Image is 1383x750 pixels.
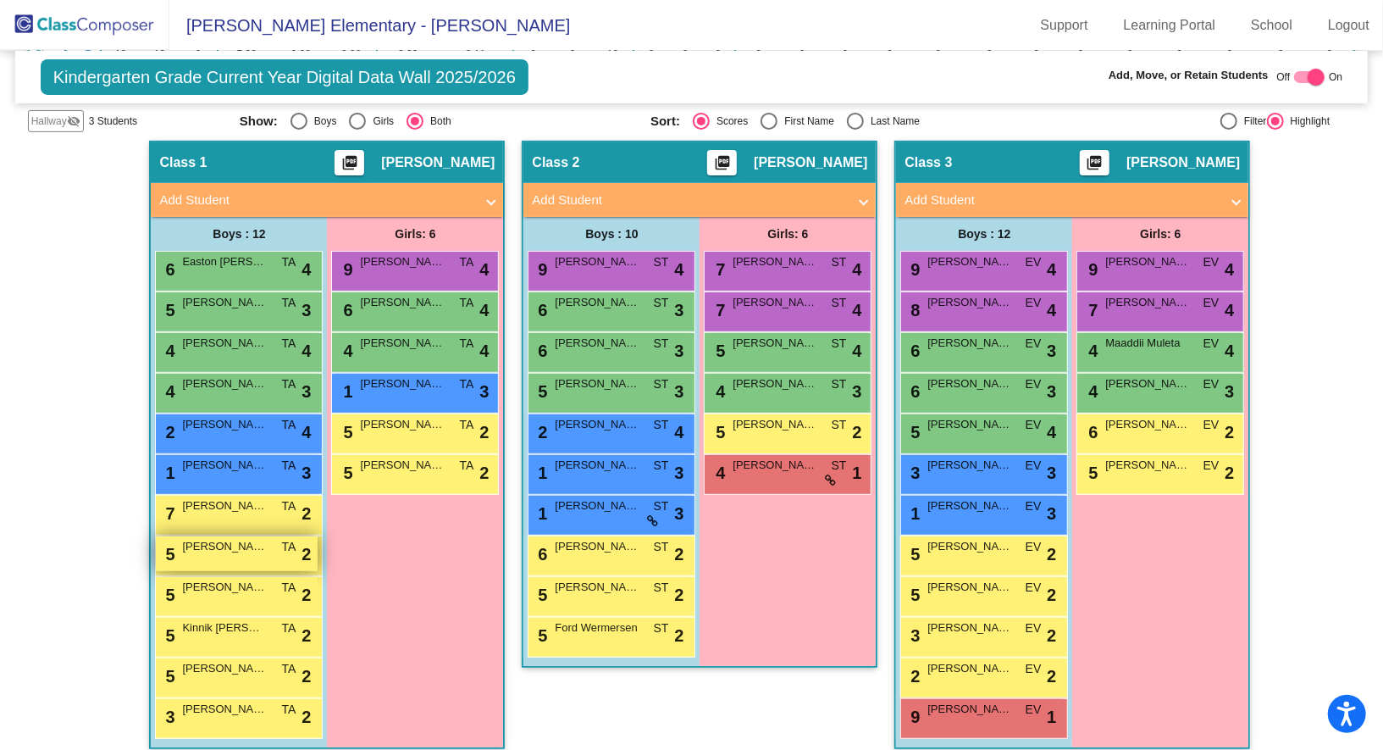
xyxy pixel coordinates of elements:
span: 5 [161,545,174,564]
span: 4 [711,464,725,482]
span: ST [832,375,847,393]
span: ST [832,253,847,271]
span: 7 [161,504,174,523]
div: Both [423,114,451,129]
span: EV [1026,579,1042,597]
span: 4 [711,382,725,401]
mat-expansion-panel-header: Add Student [896,183,1248,217]
span: 4 [1084,342,1098,360]
div: Boys : 10 [523,217,700,251]
span: 3 [852,379,861,404]
span: [PERSON_NAME] [927,579,1012,596]
span: 4 [161,342,174,360]
span: [PERSON_NAME] [1105,416,1190,433]
span: Class 1 [159,154,207,171]
span: [PERSON_NAME] [733,335,817,352]
span: 2 [1047,582,1056,608]
span: EV [1203,457,1220,475]
span: ST [654,619,669,637]
span: [PERSON_NAME] [360,457,445,474]
span: TA [460,457,474,475]
span: 3 [674,297,683,323]
span: EV [1203,335,1220,353]
span: 4 [301,257,311,282]
span: 2 [301,501,311,526]
span: 4 [674,419,683,445]
span: EV [1026,294,1042,312]
span: [PERSON_NAME] [733,294,817,311]
span: ST [832,416,847,434]
span: EV [1026,335,1042,353]
span: 3 [1047,460,1056,486]
span: [PERSON_NAME] [PERSON_NAME] [927,497,1012,514]
span: [PERSON_NAME] [360,416,445,433]
span: 1 [161,464,174,482]
span: 3 [906,464,920,482]
span: EV [1026,619,1042,637]
span: 9 [1084,260,1098,279]
span: 4 [1047,297,1056,323]
span: ST [654,416,669,434]
span: 8 [906,301,920,319]
mat-expansion-panel-header: Add Student [151,183,503,217]
span: 3 [1225,379,1234,404]
span: [PERSON_NAME] Elementary - [PERSON_NAME] [169,12,570,39]
span: [PERSON_NAME] [182,538,267,555]
span: TA [282,294,296,312]
div: Boys [307,114,337,129]
span: ST [832,294,847,312]
mat-panel-title: Add Student [532,191,847,210]
span: 3 [1047,338,1056,364]
span: 2 [301,542,311,567]
span: 4 [852,257,861,282]
span: 5 [711,423,725,442]
span: EV [1026,253,1042,271]
span: ST [654,579,669,597]
span: 5 [1084,464,1098,482]
span: 2 [1225,460,1234,486]
span: 4 [301,419,311,445]
span: 1 [1047,704,1056,730]
span: 4 [339,342,352,360]
span: [PERSON_NAME] [927,375,1012,392]
span: 5 [906,423,920,442]
span: 4 [1225,338,1234,364]
span: 5 [339,464,352,482]
span: 2 [674,542,683,567]
span: [PERSON_NAME] [555,416,639,433]
span: 1 [534,504,547,523]
span: [PERSON_NAME] [927,701,1012,718]
span: TA [460,335,474,353]
span: Sort: [650,114,680,129]
mat-radio-group: Select an option [650,113,1048,130]
div: Girls: 6 [1072,217,1248,251]
span: 5 [534,382,547,401]
span: ST [654,457,669,475]
button: Print Students Details [1080,150,1109,175]
span: 2 [301,704,311,730]
span: [PERSON_NAME] [555,457,639,474]
span: 2 [1225,419,1234,445]
mat-icon: picture_as_pdf [340,154,360,178]
span: 6 [339,301,352,319]
span: [PERSON_NAME] [754,154,867,171]
span: 2 [301,664,311,689]
span: 2 [534,423,547,442]
div: Girls: 6 [700,217,876,251]
span: 4 [1225,297,1234,323]
span: [PERSON_NAME] [182,294,267,311]
span: TA [282,253,296,271]
mat-icon: visibility_off [67,114,80,128]
span: [PERSON_NAME] [927,660,1012,677]
a: Logout [1314,12,1383,39]
span: 2 [479,419,489,445]
span: 4 [1084,382,1098,401]
span: EV [1026,660,1042,678]
span: 5 [906,545,920,564]
span: EV [1203,416,1220,434]
span: ST [654,497,669,515]
span: 3 [301,297,311,323]
span: 4 [301,338,311,364]
span: 9 [534,260,547,279]
span: 6 [161,260,174,279]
